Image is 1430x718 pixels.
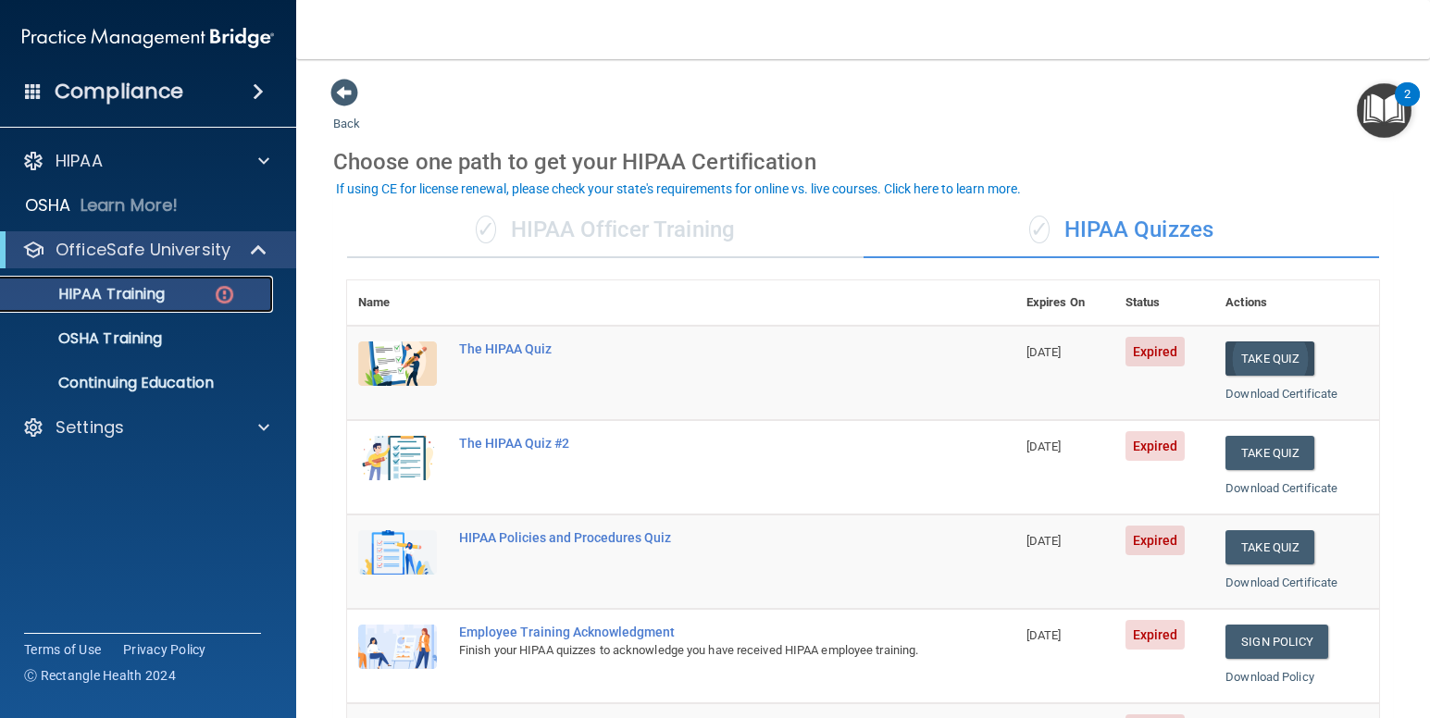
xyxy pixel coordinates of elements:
[12,374,265,392] p: Continuing Education
[1125,337,1186,366] span: Expired
[22,239,268,261] a: OfficeSafe University
[476,216,496,243] span: ✓
[81,194,179,217] p: Learn More!
[1026,439,1062,453] span: [DATE]
[1026,628,1062,642] span: [DATE]
[347,203,864,258] div: HIPAA Officer Training
[333,179,1024,198] button: If using CE for license renewal, please check your state's requirements for online vs. live cours...
[1225,481,1337,495] a: Download Certificate
[1225,387,1337,401] a: Download Certificate
[1015,280,1114,326] th: Expires On
[1114,280,1215,326] th: Status
[347,280,448,326] th: Name
[336,182,1021,195] div: If using CE for license renewal, please check your state's requirements for online vs. live cours...
[1225,341,1314,376] button: Take Quiz
[1225,436,1314,470] button: Take Quiz
[864,203,1380,258] div: HIPAA Quizzes
[55,79,183,105] h4: Compliance
[1110,587,1408,661] iframe: Drift Widget Chat Controller
[1125,526,1186,555] span: Expired
[213,283,236,306] img: danger-circle.6113f641.png
[333,135,1393,189] div: Choose one path to get your HIPAA Certification
[1225,530,1314,564] button: Take Quiz
[459,625,923,639] div: Employee Training Acknowledgment
[22,19,274,56] img: PMB logo
[12,329,162,348] p: OSHA Training
[56,150,103,172] p: HIPAA
[1026,534,1062,548] span: [DATE]
[459,341,923,356] div: The HIPAA Quiz
[1357,83,1411,138] button: Open Resource Center, 2 new notifications
[1214,280,1379,326] th: Actions
[1225,576,1337,589] a: Download Certificate
[1404,94,1411,118] div: 2
[459,639,923,662] div: Finish your HIPAA quizzes to acknowledge you have received HIPAA employee training.
[24,640,101,659] a: Terms of Use
[56,416,124,439] p: Settings
[22,150,269,172] a: HIPAA
[333,94,360,130] a: Back
[22,416,269,439] a: Settings
[1125,431,1186,461] span: Expired
[459,530,923,545] div: HIPAA Policies and Procedures Quiz
[24,666,176,685] span: Ⓒ Rectangle Health 2024
[12,285,165,303] p: HIPAA Training
[1026,345,1062,359] span: [DATE]
[25,194,71,217] p: OSHA
[1225,670,1314,684] a: Download Policy
[56,239,230,261] p: OfficeSafe University
[1029,216,1050,243] span: ✓
[459,436,923,451] div: The HIPAA Quiz #2
[123,640,206,659] a: Privacy Policy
